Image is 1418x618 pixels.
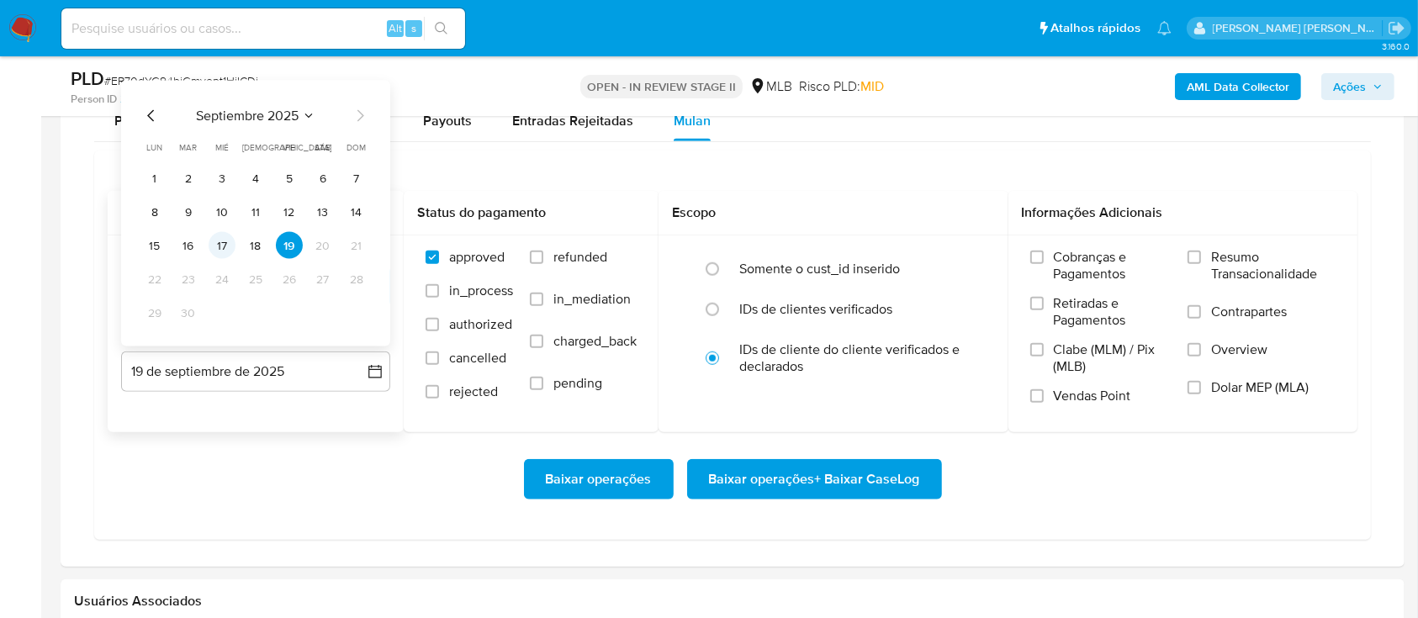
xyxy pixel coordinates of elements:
button: search-icon [424,17,458,40]
div: MLB [749,77,792,96]
b: Person ID [71,92,117,107]
span: Risco PLD: [799,77,884,96]
span: Ações [1333,73,1366,100]
button: AML Data Collector [1175,73,1301,100]
b: AML Data Collector [1187,73,1289,100]
p: alessandra.barbosa@mercadopago.com [1213,20,1383,36]
span: # ER70dYG94biGmvopt1HiICDi [104,72,258,89]
h2: Usuários Associados [74,593,1391,610]
button: Ações [1321,73,1394,100]
span: Alt [389,20,402,36]
span: Atalhos rápidos [1050,19,1140,37]
b: PLD [71,65,104,92]
span: MID [860,77,884,96]
p: OPEN - IN REVIEW STAGE II [580,75,743,98]
a: Notificações [1157,21,1172,35]
span: 3.160.0 [1382,40,1410,53]
a: Sair [1388,19,1405,37]
input: Pesquise usuários ou casos... [61,18,465,40]
span: s [411,20,416,36]
a: 259ea0f0749a1558187fa76bf40122d2 [120,92,313,107]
